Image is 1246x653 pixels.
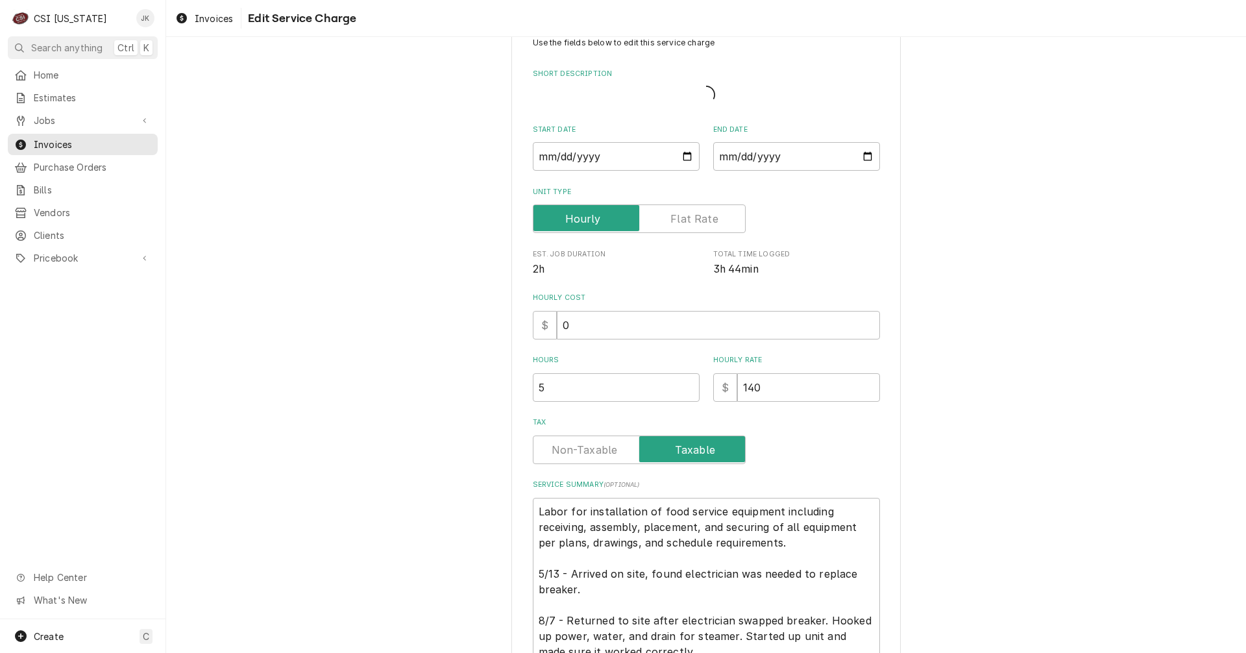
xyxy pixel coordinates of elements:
[713,249,880,260] span: Total Time Logged
[533,142,700,171] input: yyyy-mm-dd
[8,202,158,223] a: Vendors
[533,417,880,428] label: Tax
[713,142,880,171] input: yyyy-mm-dd
[244,10,356,27] span: Edit Service Charge
[136,9,154,27] div: Jeff Kuehl's Avatar
[34,228,151,242] span: Clients
[8,64,158,86] a: Home
[713,262,880,277] span: Total Time Logged
[533,293,880,339] div: Hourly Cost
[533,37,880,49] p: Use the fields below to edit this service charge
[34,160,151,174] span: Purchase Orders
[533,417,880,463] div: Tax
[34,183,151,197] span: Bills
[533,249,700,277] div: Est. Job Duration
[8,225,158,246] a: Clients
[34,114,132,127] span: Jobs
[533,125,700,135] label: Start Date
[195,12,233,25] span: Invoices
[12,9,30,27] div: C
[713,249,880,277] div: Total Time Logged
[533,125,700,171] div: Start Date
[136,9,154,27] div: JK
[533,293,880,303] label: Hourly Cost
[533,355,700,401] div: [object Object]
[34,91,151,105] span: Estimates
[713,355,880,401] div: [object Object]
[533,355,700,365] label: Hours
[34,593,150,607] span: What's New
[12,9,30,27] div: CSI Kentucky's Avatar
[713,125,880,171] div: End Date
[34,68,151,82] span: Home
[533,262,700,277] span: Est. Job Duration
[8,156,158,178] a: Purchase Orders
[533,187,880,197] label: Unit Type
[31,41,103,55] span: Search anything
[533,69,880,108] div: Short Description
[713,125,880,135] label: End Date
[34,571,150,584] span: Help Center
[117,41,134,55] span: Ctrl
[34,138,151,151] span: Invoices
[34,251,132,265] span: Pricebook
[143,630,149,643] span: C
[34,12,107,25] div: CSI [US_STATE]
[34,206,151,219] span: Vendors
[533,187,880,233] div: Unit Type
[697,81,715,108] span: Loading...
[713,263,759,275] span: 3h 44min
[8,179,158,201] a: Bills
[533,263,544,275] span: 2h
[8,589,158,611] a: Go to What's New
[604,481,640,488] span: ( optional )
[170,8,238,29] a: Invoices
[533,249,700,260] span: Est. Job Duration
[8,110,158,131] a: Go to Jobs
[713,355,880,365] label: Hourly Rate
[533,480,880,490] label: Service Summary
[533,311,557,339] div: $
[8,134,158,155] a: Invoices
[34,631,64,642] span: Create
[8,567,158,588] a: Go to Help Center
[713,373,737,402] div: $
[8,247,158,269] a: Go to Pricebook
[8,36,158,59] button: Search anythingCtrlK
[8,87,158,108] a: Estimates
[143,41,149,55] span: K
[533,69,880,79] label: Short Description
